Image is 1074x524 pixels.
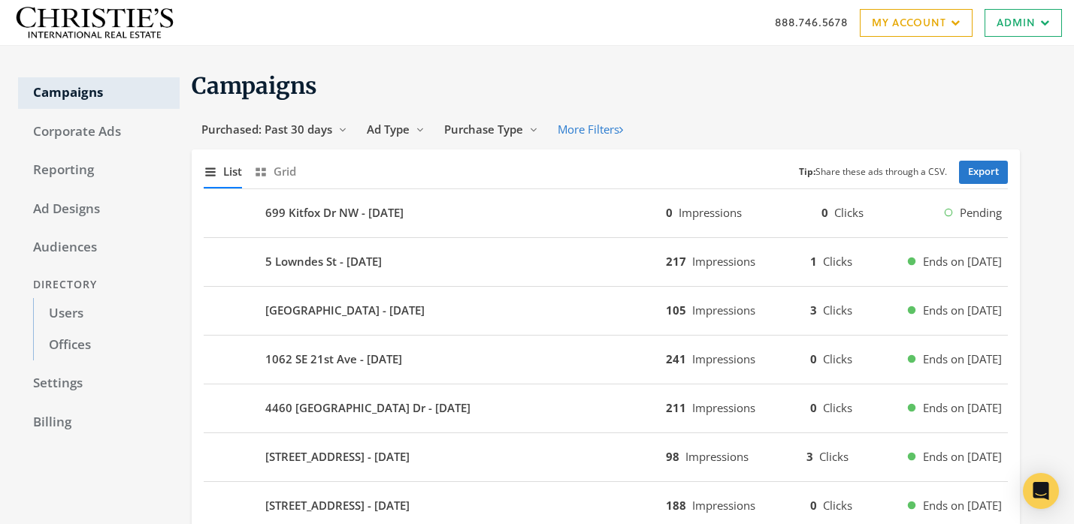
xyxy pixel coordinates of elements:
[1023,473,1059,509] div: Open Intercom Messenger
[810,400,817,415] b: 0
[265,204,404,221] b: 699 Kitfox Dr NW - [DATE]
[204,342,1008,378] button: 1062 SE 21st Ave - [DATE]241Impressions0ClicksEnds on [DATE]
[834,205,864,220] span: Clicks
[18,407,180,438] a: Billing
[806,449,813,464] b: 3
[254,155,296,188] button: Grid
[823,254,852,269] span: Clicks
[679,205,742,220] span: Impressions
[201,122,332,137] span: Purchased: Past 30 days
[823,351,852,366] span: Clicks
[204,488,1008,524] button: [STREET_ADDRESS] - [DATE]188Impressions0ClicksEnds on [DATE]
[666,498,686,513] b: 188
[775,14,848,30] a: 888.746.5678
[204,244,1008,280] button: 5 Lowndes St - [DATE]217Impressions1ClicksEnds on [DATE]
[923,351,1002,368] span: Ends on [DATE]
[823,303,852,318] span: Clicks
[18,232,180,264] a: Audiences
[274,163,296,180] span: Grid
[959,161,1008,184] a: Export
[860,9,973,37] a: My Account
[666,351,686,366] b: 241
[18,155,180,186] a: Reporting
[367,122,410,137] span: Ad Type
[923,497,1002,514] span: Ends on [DATE]
[821,205,828,220] b: 0
[223,163,242,180] span: List
[18,271,180,299] div: Directory
[692,400,755,415] span: Impressions
[823,498,852,513] span: Clicks
[204,390,1008,426] button: 4460 [GEOGRAPHIC_DATA] Dr - [DATE]211Impressions0ClicksEnds on [DATE]
[810,351,817,366] b: 0
[692,498,755,513] span: Impressions
[985,9,1062,37] a: Admin
[33,330,180,361] a: Offices
[810,498,817,513] b: 0
[18,77,180,109] a: Campaigns
[923,448,1002,465] span: Ends on [DATE]
[12,5,177,40] img: Adwerx
[960,204,1002,221] span: Pending
[265,351,402,368] b: 1062 SE 21st Ave - [DATE]
[204,293,1008,329] button: [GEOGRAPHIC_DATA] - [DATE]105Impressions3ClicksEnds on [DATE]
[810,303,817,318] b: 3
[265,497,410,514] b: [STREET_ADDRESS] - [DATE]
[265,253,382,270] b: 5 Lowndes St - [DATE]
[666,254,686,269] b: 217
[265,448,410,465] b: [STREET_ADDRESS] - [DATE]
[18,368,180,399] a: Settings
[692,254,755,269] span: Impressions
[18,194,180,225] a: Ad Designs
[192,116,357,143] button: Purchased: Past 30 days
[204,439,1008,475] button: [STREET_ADDRESS] - [DATE]98Impressions3ClicksEnds on [DATE]
[666,400,686,415] b: 211
[18,116,180,148] a: Corporate Ads
[923,399,1002,417] span: Ends on [DATE]
[357,116,434,143] button: Ad Type
[33,298,180,330] a: Users
[192,71,317,100] span: Campaigns
[444,122,523,137] span: Purchase Type
[923,253,1002,270] span: Ends on [DATE]
[265,399,470,417] b: 4460 [GEOGRAPHIC_DATA] Dr - [DATE]
[685,449,749,464] span: Impressions
[666,449,679,464] b: 98
[666,205,673,220] b: 0
[204,155,242,188] button: List
[823,400,852,415] span: Clicks
[692,351,755,366] span: Impressions
[819,449,849,464] span: Clicks
[666,303,686,318] b: 105
[434,116,548,143] button: Purchase Type
[799,165,947,179] small: Share these ads through a CSV.
[810,254,817,269] b: 1
[923,302,1002,319] span: Ends on [DATE]
[204,195,1008,231] button: 699 Kitfox Dr NW - [DATE]0Impressions0ClicksPending
[799,165,815,178] b: Tip:
[692,303,755,318] span: Impressions
[265,302,425,319] b: [GEOGRAPHIC_DATA] - [DATE]
[548,116,633,143] button: More Filters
